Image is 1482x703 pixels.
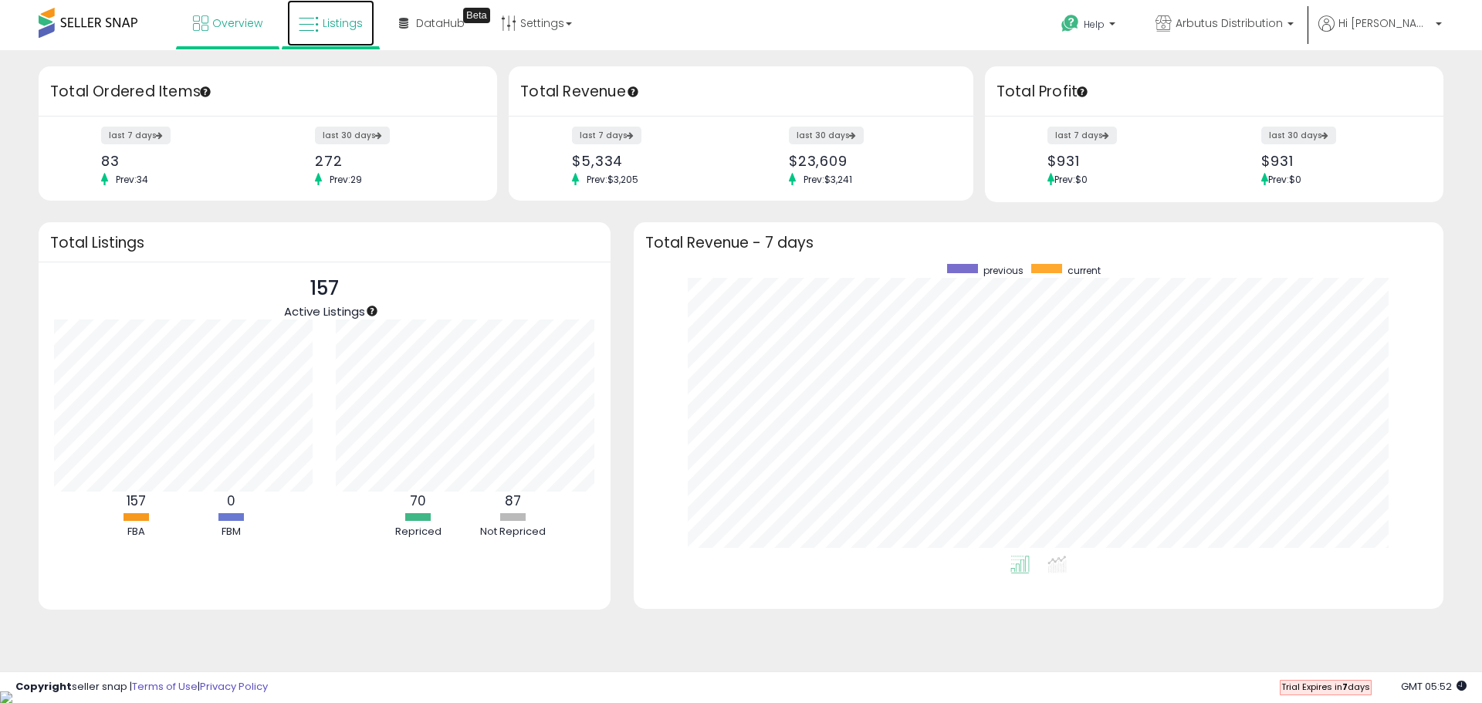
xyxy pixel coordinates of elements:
span: current [1068,264,1101,277]
div: seller snap | | [15,680,268,695]
label: last 7 days [1047,127,1117,144]
span: Active Listings [284,303,365,319]
span: Overview [212,15,262,31]
a: Terms of Use [132,679,198,694]
span: Prev: $3,241 [796,173,860,186]
label: last 30 days [789,127,864,144]
span: DataHub [416,15,465,31]
span: Prev: $0 [1054,173,1088,186]
div: Not Repriced [467,525,560,539]
h3: Total Revenue - 7 days [645,237,1432,248]
div: $931 [1261,153,1416,169]
span: Prev: 34 [108,173,156,186]
span: Hi [PERSON_NAME] [1338,15,1431,31]
div: FBA [90,525,182,539]
span: Prev: $0 [1268,173,1301,186]
span: 2025-10-10 05:52 GMT [1401,679,1467,694]
h3: Total Profit [996,81,1432,103]
strong: Copyright [15,679,72,694]
div: 83 [101,153,256,169]
div: Repriced [372,525,465,539]
div: Tooltip anchor [365,304,379,318]
label: last 30 days [1261,127,1336,144]
div: 272 [315,153,470,169]
p: 157 [284,274,365,303]
span: Prev: $3,205 [579,173,646,186]
h3: Total Revenue [520,81,962,103]
span: Prev: 29 [322,173,370,186]
b: 7 [1342,681,1348,693]
span: previous [983,264,1024,277]
span: Arbutus Distribution [1176,15,1283,31]
label: last 7 days [572,127,641,144]
a: Privacy Policy [200,679,268,694]
div: Tooltip anchor [463,8,490,23]
b: 87 [505,492,521,510]
label: last 30 days [315,127,390,144]
span: Trial Expires in days [1281,681,1370,693]
span: Help [1084,18,1105,31]
b: 70 [410,492,426,510]
div: Tooltip anchor [198,85,212,99]
div: $931 [1047,153,1203,169]
h3: Total Listings [50,237,599,248]
label: last 7 days [101,127,171,144]
div: $23,609 [789,153,946,169]
a: Help [1049,2,1131,50]
div: FBM [184,525,277,539]
span: Listings [323,15,363,31]
a: Hi [PERSON_NAME] [1318,15,1442,50]
div: $5,334 [572,153,729,169]
i: Get Help [1061,14,1080,33]
h3: Total Ordered Items [50,81,486,103]
b: 0 [227,492,235,510]
b: 157 [127,492,146,510]
div: Tooltip anchor [626,85,640,99]
div: Tooltip anchor [1075,85,1089,99]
